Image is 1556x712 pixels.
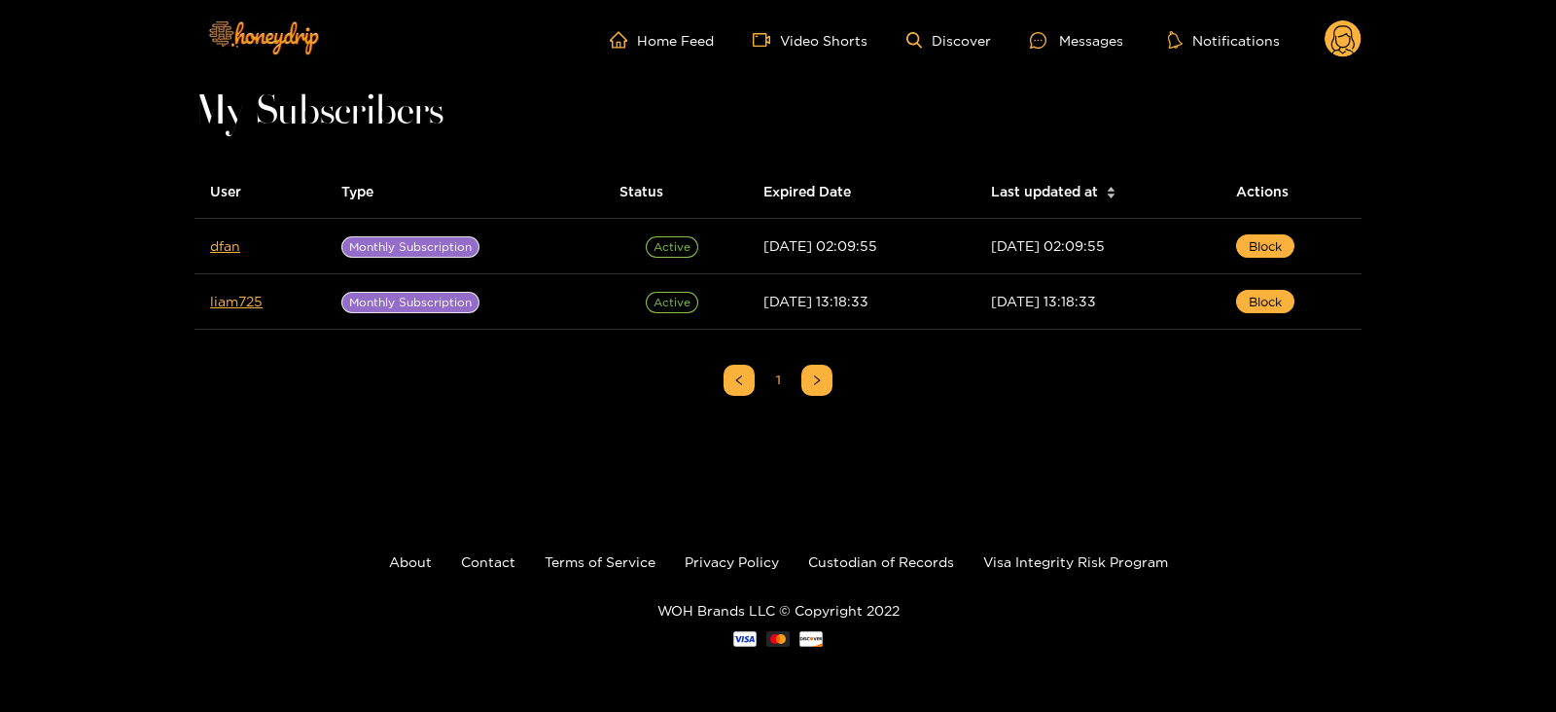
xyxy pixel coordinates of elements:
th: Expired Date [748,165,975,219]
th: Actions [1220,165,1361,219]
span: Monthly Subscription [341,236,479,258]
li: Previous Page [724,365,755,396]
h1: My Subscribers [194,99,1361,126]
span: right [811,374,823,386]
a: Contact [461,554,515,569]
button: Block [1236,290,1294,313]
span: [DATE] 13:18:33 [763,294,868,308]
a: Home Feed [610,31,714,49]
span: Last updated at [991,181,1098,202]
span: Block [1249,236,1282,256]
a: 1 [763,366,793,395]
span: left [733,374,745,386]
span: caret-up [1106,184,1116,195]
span: Active [646,292,698,313]
span: Block [1249,292,1282,311]
div: Messages [1030,29,1123,52]
a: Terms of Service [545,554,655,569]
button: Notifications [1162,30,1286,50]
span: [DATE] 02:09:55 [763,238,877,253]
span: caret-down [1106,191,1116,201]
button: Block [1236,234,1294,258]
a: liam725 [210,294,263,308]
li: Next Page [801,365,832,396]
span: home [610,31,637,49]
button: left [724,365,755,396]
a: Discover [906,32,991,49]
li: 1 [762,365,794,396]
th: Type [326,165,604,219]
a: dfan [210,238,240,253]
a: Privacy Policy [685,554,779,569]
a: Video Shorts [753,31,867,49]
span: Monthly Subscription [341,292,479,313]
th: User [194,165,326,219]
a: Visa Integrity Risk Program [983,554,1168,569]
th: Status [604,165,748,219]
a: About [389,554,432,569]
span: [DATE] 13:18:33 [991,294,1096,308]
a: Custodian of Records [808,554,954,569]
span: video-camera [753,31,780,49]
button: right [801,365,832,396]
span: Active [646,236,698,258]
span: [DATE] 02:09:55 [991,238,1105,253]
